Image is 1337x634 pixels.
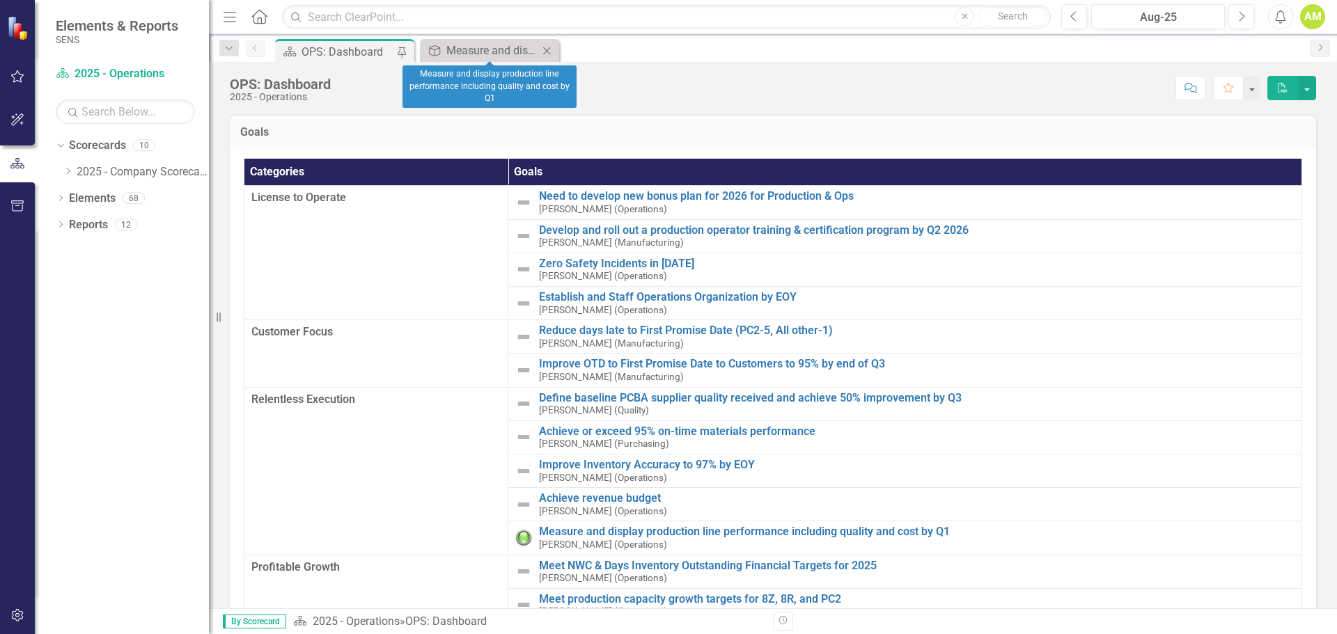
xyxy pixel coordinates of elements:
[7,15,31,40] img: ClearPoint Strategy
[1096,9,1220,26] div: Aug-25
[539,405,649,415] small: [PERSON_NAME] (Quality)
[539,525,1295,538] a: Measure and display production line performance including quality and cost by Q1
[539,573,667,583] small: [PERSON_NAME] (Operations)
[539,492,1295,505] a: Achieve revenue budget
[244,387,508,555] td: Double-Click to Edit
[69,191,116,207] a: Elements
[1091,4,1225,29] button: Aug-25
[515,295,532,312] img: Not Defined
[515,328,532,345] img: Not Defined
[539,224,1295,237] a: Develop and roll out a production operator training & certification program by Q2 2026
[302,43,393,61] div: OPS: Dashboard
[251,190,501,206] span: License to Operate
[539,473,667,483] small: [PERSON_NAME] (Operations)
[508,454,1302,487] td: Double-Click to Edit Right Click for Context Menu
[515,563,532,580] img: Not Defined
[515,194,532,211] img: Not Defined
[223,615,286,628] span: By Scorecard
[515,429,532,445] img: Not Defined
[998,10,1028,22] span: Search
[515,362,532,379] img: Not Defined
[539,271,667,281] small: [PERSON_NAME] (Operations)
[423,42,538,59] a: Measure and display production line performance including quality and cost by Q1
[515,463,532,480] img: Not Defined
[402,65,577,108] div: Measure and display production line performance including quality and cost by Q1
[539,305,667,315] small: [PERSON_NAME] (Operations)
[508,588,1302,621] td: Double-Click to Edit Right Click for Context Menu
[69,138,126,154] a: Scorecards
[515,228,532,244] img: Not Defined
[508,488,1302,521] td: Double-Click to Edit Right Click for Context Menu
[515,261,532,278] img: Not Defined
[539,506,667,516] small: [PERSON_NAME] (Operations)
[56,17,178,34] span: Elements & Reports
[508,387,1302,420] td: Double-Click to Edit Right Click for Context Menu
[56,100,195,124] input: Search Below...
[405,615,487,628] div: OPS: Dashboard
[539,204,667,214] small: [PERSON_NAME] (Operations)
[539,358,1295,370] a: Improve OTD to First Promise Date to Customers to 95% by end of Q3
[539,593,1295,605] a: Meet production capacity growth targets for 8Z, 8R, and PC2
[508,555,1302,588] td: Double-Click to Edit Right Click for Context Menu
[515,496,532,513] img: Not Defined
[244,320,508,387] td: Double-Click to Edit
[293,614,763,630] div: »
[508,186,1302,219] td: Double-Click to Edit Right Click for Context Menu
[539,190,1295,203] a: Need to develop new bonus plan for 2026 for Production & Ops
[539,606,667,617] small: [PERSON_NAME] (Operations)
[69,217,108,233] a: Reports
[508,420,1302,454] td: Double-Click to Edit Right Click for Context Menu
[251,324,501,340] span: Customer Focus
[123,192,145,204] div: 68
[313,615,400,628] a: 2025 - Operations
[515,530,532,546] img: Green: On Track
[56,66,195,82] a: 2025 - Operations
[539,237,684,248] small: [PERSON_NAME] (Manufacturing)
[539,372,684,382] small: [PERSON_NAME] (Manufacturing)
[1300,4,1325,29] button: AM
[539,324,1295,337] a: Reduce days late to First Promise Date (PC2-5, All other-1)
[508,253,1302,286] td: Double-Click to Edit Right Click for Context Menu
[508,219,1302,253] td: Double-Click to Edit Right Click for Context Menu
[508,521,1302,555] td: Double-Click to Edit Right Click for Context Menu
[978,7,1047,26] button: Search
[508,354,1302,387] td: Double-Click to Edit Right Click for Context Menu
[539,257,1295,270] a: Zero Safety Incidents in [DATE]
[230,92,331,102] div: 2025 - Operations
[282,5,1051,29] input: Search ClearPoint...
[115,219,137,230] div: 12
[508,287,1302,320] td: Double-Click to Edit Right Click for Context Menu
[539,338,684,349] small: [PERSON_NAME] (Manufacturing)
[515,395,532,412] img: Not Defined
[508,320,1302,354] td: Double-Click to Edit Right Click for Context Menu
[240,126,1306,138] h3: Goals
[133,140,155,152] div: 10
[446,42,538,59] div: Measure and display production line performance including quality and cost by Q1
[77,164,209,180] a: 2025 - Company Scorecard
[539,459,1295,471] a: Improve Inventory Accuracy to 97% by EOY
[251,560,501,576] span: Profitable Growth
[539,392,1295,404] a: Define baseline PCBA supplier quality received and achieve 50% improvement by Q3
[244,186,508,320] td: Double-Click to Edit
[539,425,1295,438] a: Achieve or exceed 95% on-time materials performance
[539,539,667,550] small: [PERSON_NAME] (Operations)
[251,392,501,408] span: Relentless Execution
[539,438,669,449] small: [PERSON_NAME] (Purchasing)
[539,291,1295,303] a: Establish and Staff Operations Organization by EOY
[539,560,1295,572] a: Meet NWC & Days Inventory Outstanding Financial Targets for 2025
[56,34,178,45] small: SENS
[230,77,331,92] div: OPS: Dashboard
[515,596,532,613] img: Not Defined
